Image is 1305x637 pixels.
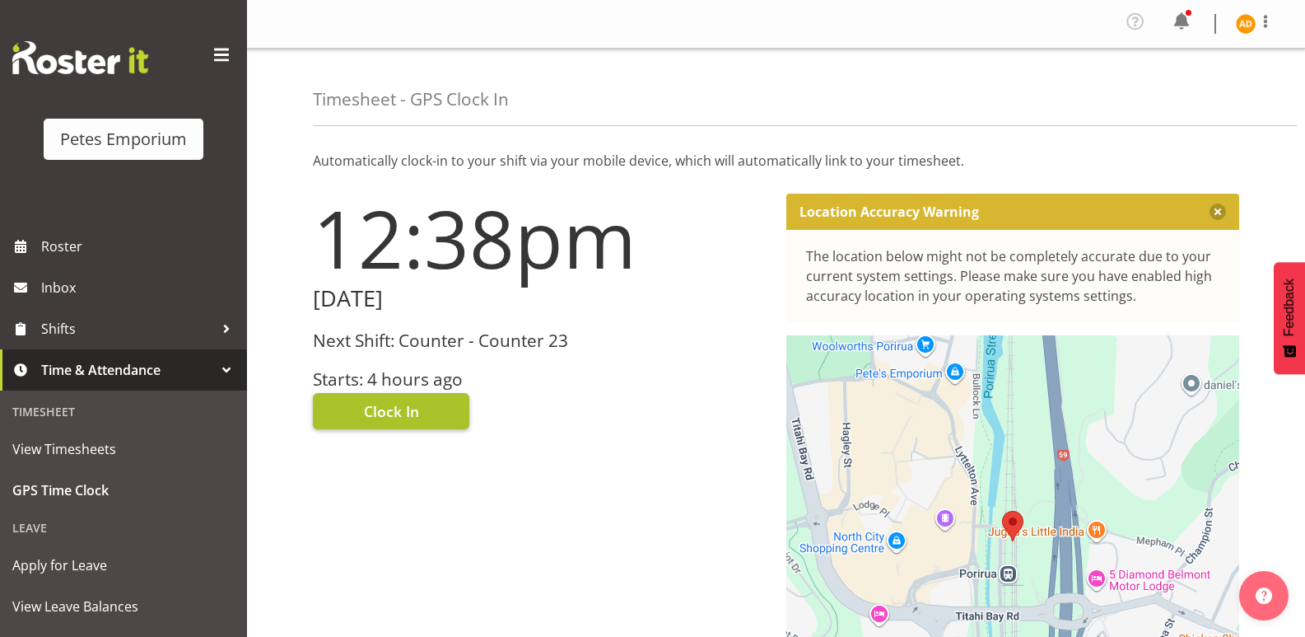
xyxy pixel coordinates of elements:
h1: 12:38pm [313,194,767,283]
button: Clock In [313,393,469,429]
span: Feedback [1282,279,1297,336]
div: Leave [4,511,243,545]
a: View Leave Balances [4,586,243,627]
h3: Next Shift: Counter - Counter 23 [313,331,767,350]
div: Timesheet [4,395,243,429]
p: Location Accuracy Warning [799,204,979,220]
span: Clock In [364,400,419,422]
a: Apply for Leave [4,545,243,586]
button: Feedback - Show survey [1274,262,1305,374]
div: The location below might not be completely accurate due to your current system settings. Please m... [806,246,1220,306]
span: GPS Time Clock [12,478,235,503]
img: Rosterit website logo [12,41,148,74]
span: View Timesheets [12,437,235,461]
img: help-xxl-2.png [1256,588,1272,604]
a: View Timesheets [4,429,243,470]
h3: Starts: 4 hours ago [313,370,767,389]
span: Inbox [41,275,239,300]
h2: [DATE] [313,286,767,311]
span: Time & Attendance [41,358,214,382]
div: Petes Emporium [60,127,187,152]
h4: Timesheet - GPS Clock In [313,90,509,109]
span: Roster [41,234,239,259]
p: Automatically clock-in to your shift via your mobile device, which will automatically link to you... [313,151,1239,171]
img: amelia-denz7002.jpg [1236,14,1256,34]
button: Close message [1209,204,1226,220]
span: Apply for Leave [12,553,235,578]
span: Shifts [41,316,214,341]
span: View Leave Balances [12,594,235,619]
a: GPS Time Clock [4,470,243,511]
